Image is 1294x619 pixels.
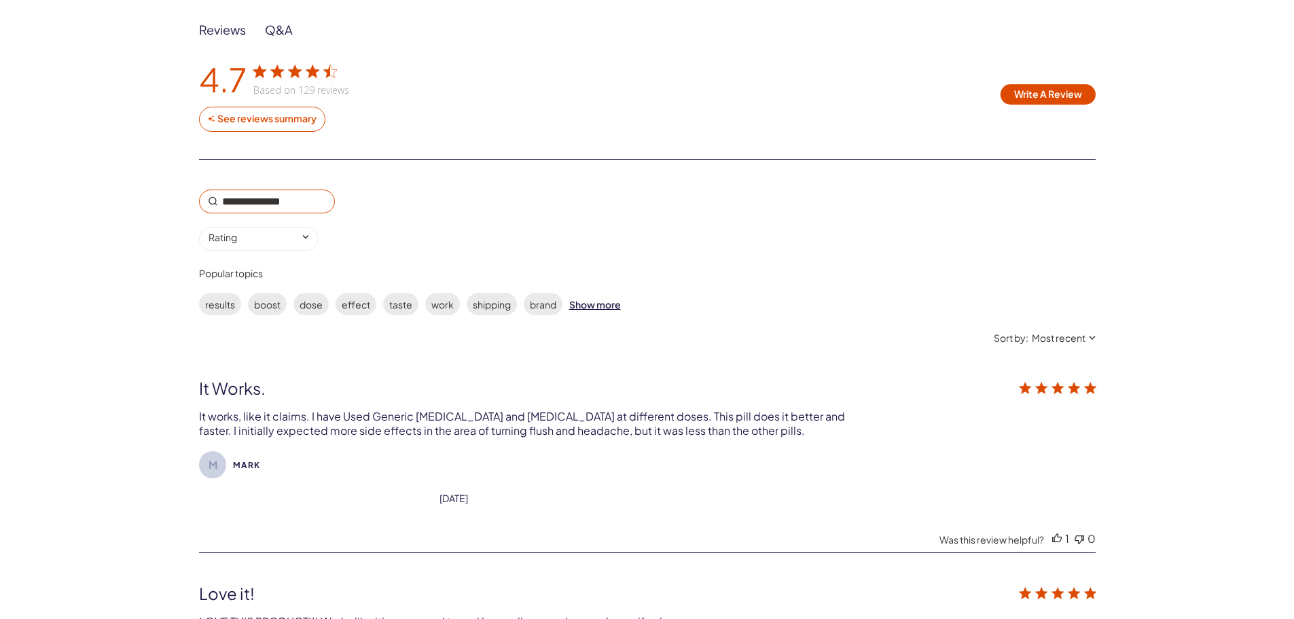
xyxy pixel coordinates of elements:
[199,227,319,251] input: Select a score
[199,190,335,213] input: Search reviews
[467,293,517,315] label: shipping
[425,293,460,315] label: work
[209,231,237,243] div: Rating
[199,378,916,398] div: It Works.
[336,293,376,315] label: effect
[199,107,325,132] button: See reviews summary
[1088,531,1096,546] div: 0
[1052,531,1062,546] div: Vote up
[199,227,319,251] div: Select a scoreRatingSelect a score
[233,460,260,470] span: Mark
[199,267,916,279] div: Popular topics
[199,57,247,100] div: 4.7
[994,332,1096,344] button: Sort by:Most recent
[1065,531,1069,546] div: 1
[293,293,329,315] label: dose
[253,84,349,96] div: Based on 129 reviews
[199,293,241,315] label: results
[265,22,293,38] div: Q&A
[1000,84,1096,105] button: Write A Review
[199,409,847,438] div: It works, like it claims. I have Used Generic [MEDICAL_DATA] and [MEDICAL_DATA] at different dose...
[994,332,1028,344] span: Sort by:
[939,533,1044,546] div: Was this review helpful?
[1075,531,1084,546] div: Vote down
[248,293,287,315] label: boost
[216,113,318,125] div: See reviews summary
[569,293,621,315] div: Show more
[439,492,468,504] div: date
[199,22,246,37] div: Reviews
[439,492,468,504] div: [DATE]
[524,293,562,315] label: brand
[383,293,418,315] label: taste
[1032,332,1085,344] div: Most recent
[208,458,217,471] text: M
[199,583,916,603] div: Love it!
